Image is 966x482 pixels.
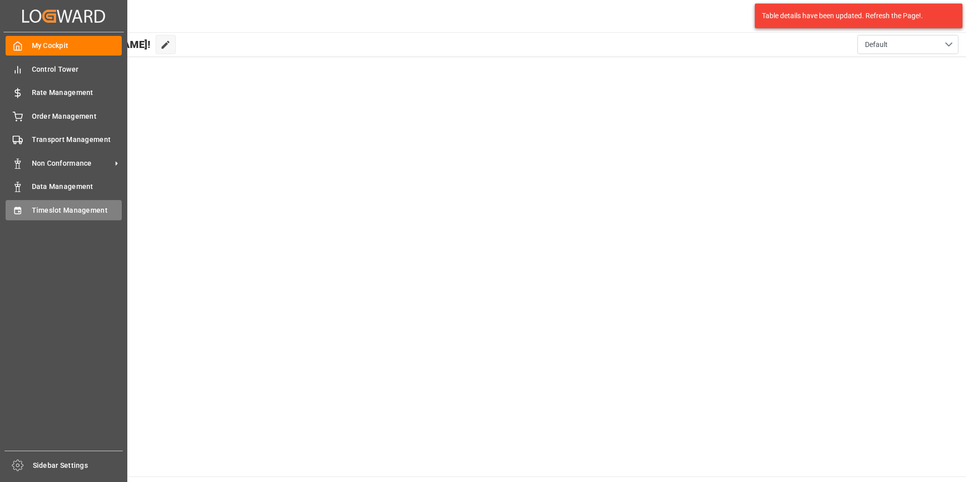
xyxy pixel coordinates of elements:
[762,11,948,21] div: Table details have been updated. Refresh the Page!.
[865,39,888,50] span: Default
[6,200,122,220] a: Timeslot Management
[857,35,958,54] button: open menu
[6,106,122,126] a: Order Management
[32,134,122,145] span: Transport Management
[32,64,122,75] span: Control Tower
[42,35,151,54] span: Hello [PERSON_NAME]!
[33,460,123,471] span: Sidebar Settings
[32,205,122,216] span: Timeslot Management
[32,87,122,98] span: Rate Management
[6,36,122,56] a: My Cockpit
[6,83,122,103] a: Rate Management
[6,59,122,79] a: Control Tower
[32,40,122,51] span: My Cockpit
[32,158,112,169] span: Non Conformance
[32,181,122,192] span: Data Management
[6,130,122,150] a: Transport Management
[6,177,122,197] a: Data Management
[32,111,122,122] span: Order Management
